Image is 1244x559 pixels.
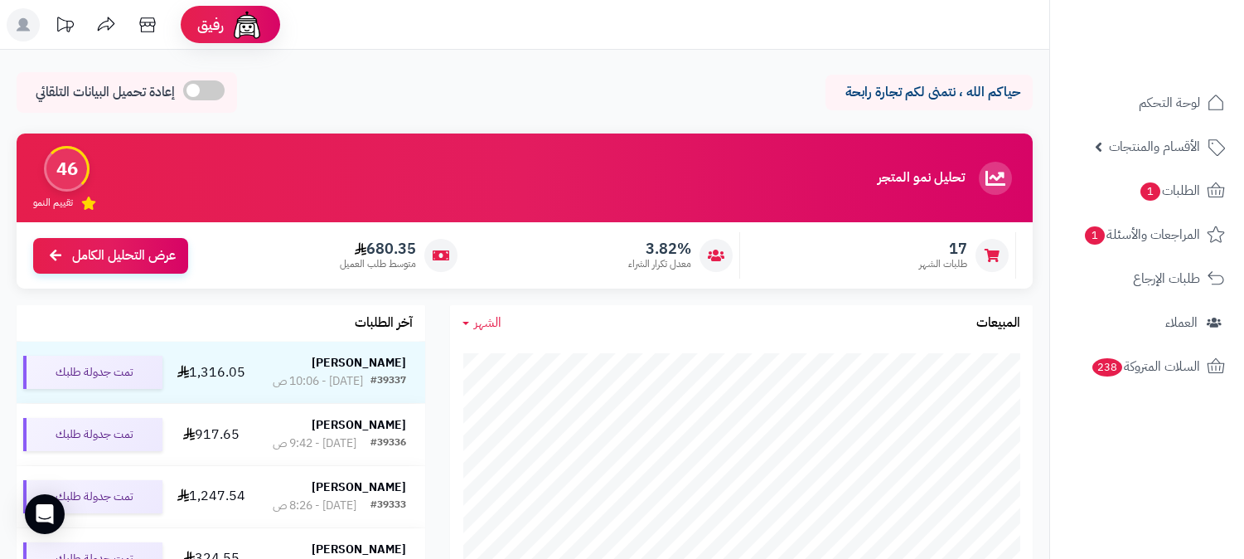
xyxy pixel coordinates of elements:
span: 17 [919,240,967,258]
span: العملاء [1165,311,1198,334]
span: السلات المتروكة [1091,355,1200,378]
span: الطلبات [1139,179,1200,202]
span: الشهر [474,313,501,333]
span: تقييم النمو [33,196,73,210]
strong: [PERSON_NAME] [312,354,406,372]
div: #39337 [370,373,406,390]
span: إعادة تحميل البيانات التلقائي [36,83,175,102]
div: [DATE] - 10:06 ص [273,373,363,390]
div: تمت جدولة طلبك [23,418,162,451]
span: 1 [1084,226,1105,245]
span: عرض التحليل الكامل [72,246,176,265]
span: 1 [1140,182,1160,201]
a: طلبات الإرجاع [1060,259,1234,299]
div: Open Intercom Messenger [25,494,65,534]
span: الأقسام والمنتجات [1109,135,1200,158]
img: logo-2.png [1131,12,1228,47]
div: تمت جدولة طلبك [23,356,162,389]
a: لوحة التحكم [1060,83,1234,123]
a: تحديثات المنصة [44,8,85,46]
a: السلات المتروكة238 [1060,347,1234,386]
span: متوسط طلب العميل [340,257,416,271]
td: 1,247.54 [169,466,254,527]
span: لوحة التحكم [1139,91,1200,114]
td: 917.65 [169,404,254,465]
strong: [PERSON_NAME] [312,541,406,558]
span: المراجعات والأسئلة [1083,223,1200,246]
strong: [PERSON_NAME] [312,416,406,434]
span: طلبات الشهر [919,257,967,271]
h3: تحليل نمو المتجر [878,171,965,186]
p: حياكم الله ، نتمنى لكم تجارة رابحة [838,83,1020,102]
a: العملاء [1060,303,1234,343]
span: 3.82% [628,240,691,258]
a: الشهر [462,314,501,333]
a: الطلبات1 [1060,171,1234,211]
h3: المبيعات [976,316,1020,331]
div: #39336 [370,435,406,452]
span: طلبات الإرجاع [1133,267,1200,290]
span: 238 [1092,357,1123,377]
div: [DATE] - 9:42 ص [273,435,356,452]
a: المراجعات والأسئلة1 [1060,215,1234,255]
div: #39333 [370,498,406,514]
img: ai-face.png [230,8,264,41]
td: 1,316.05 [169,342,254,403]
span: معدل تكرار الشراء [628,257,691,271]
strong: [PERSON_NAME] [312,479,406,496]
div: [DATE] - 8:26 ص [273,498,356,514]
div: تمت جدولة طلبك [23,480,162,513]
h3: آخر الطلبات [355,316,413,331]
span: 680.35 [340,240,416,258]
a: عرض التحليل الكامل [33,238,188,274]
span: رفيق [197,15,224,35]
